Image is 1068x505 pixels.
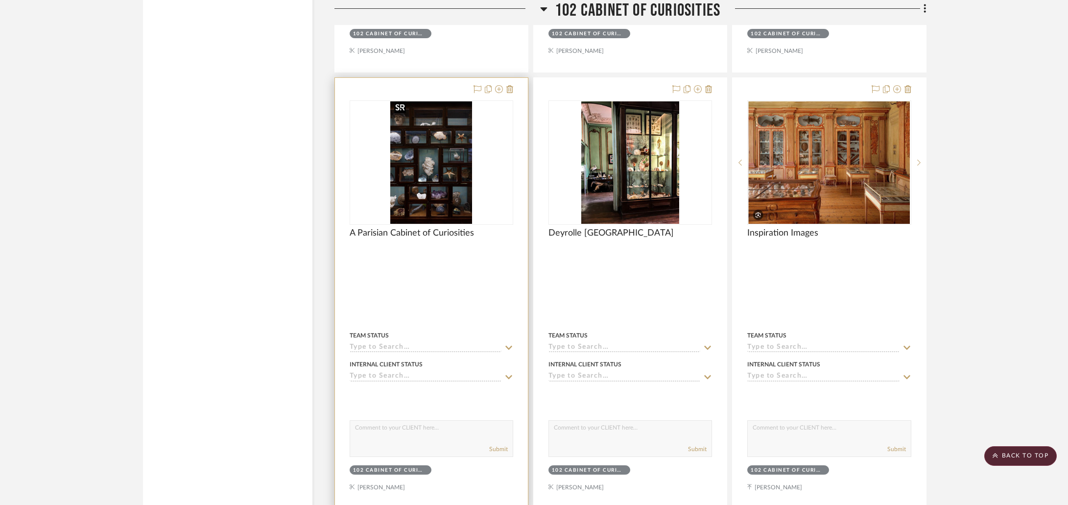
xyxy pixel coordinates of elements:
[581,101,679,224] img: Deyrolle Paris
[887,445,906,454] button: Submit
[353,467,426,474] div: 102 Cabinet of Curiosities
[747,372,899,382] input: Type to Search…
[350,331,389,340] div: Team Status
[489,445,508,454] button: Submit
[552,30,624,38] div: 102 Cabinet of Curiosities
[688,445,707,454] button: Submit
[548,331,588,340] div: Team Status
[350,228,474,239] span: A Parisian Cabinet of Curiosities
[747,343,899,353] input: Type to Search…
[350,343,501,353] input: Type to Search…
[747,360,820,369] div: Internal Client Status
[751,30,823,38] div: 102 Cabinet of Curiosities
[350,372,501,382] input: Type to Search…
[548,360,621,369] div: Internal Client Status
[751,467,823,474] div: 102 Cabinet of Curiosities
[984,446,1057,466] scroll-to-top-button: BACK TO TOP
[350,101,513,224] div: 0
[552,467,624,474] div: 102 Cabinet of Curiosities
[548,343,700,353] input: Type to Search…
[748,101,910,224] img: Inspiration Images
[747,228,818,239] span: Inspiration Images
[353,30,426,38] div: 102 Cabinet of Curiosities
[390,101,472,224] img: A Parisian Cabinet of Curiosities
[350,360,423,369] div: Internal Client Status
[548,228,674,239] span: Deyrolle [GEOGRAPHIC_DATA]
[747,331,786,340] div: Team Status
[548,372,700,382] input: Type to Search…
